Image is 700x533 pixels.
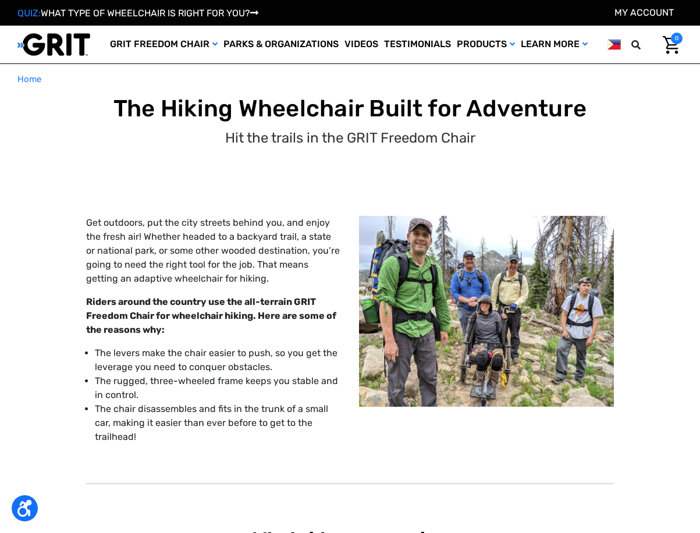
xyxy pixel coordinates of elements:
img: Group hiking, including one using GRIT Freedom Chair all-terrain wheelchair, on rocky grass and d... [359,216,614,407]
p: Get outdoors, put the city streets behind you, and enjoy the fresh air! Whether headed to a backy... [86,216,341,286]
a: Videos [342,26,381,63]
a: Home [17,73,41,86]
a: GRIT Freedom Chair [107,26,221,63]
li: The chair disassembles and fits in the trunk of a small car, making it easier than ever before to... [95,402,341,444]
strong: Riders around the country use the all-terrain GRIT Freedom Chair for wheelchair hiking. Here are ... [86,296,336,335]
img: GRIT All-Terrain Wheelchair and Mobility Equipment [17,33,90,56]
img: Cart [663,36,680,54]
nav: Breadcrumb [17,73,683,86]
a: Cart with 0 items [654,33,683,57]
a: Learn More [518,26,591,63]
span: 0 [671,33,683,44]
a: QUIZ:WHAT TYPE OF WHEELCHAIR IS RIGHT FOR YOU? [17,8,258,19]
a: Testimonials [381,26,454,63]
li: The levers make the chair easier to push, so you get the leverage you need to conquer obstacles. [95,346,341,374]
li: The rugged, three-wheeled frame keeps you stable and in control. [95,374,341,402]
input: Search [637,33,654,57]
img: ph.png [607,37,621,52]
a: Parks & Organizations [221,26,342,63]
span: Home [17,74,41,84]
h1: The Hiking Wheelchair Built for Adventure [20,95,681,123]
a: Products [454,26,518,63]
span: QUIZ: [17,8,41,19]
p: Hit the trails in the GRIT Freedom Chair [225,127,475,148]
a: Account [614,7,674,18]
